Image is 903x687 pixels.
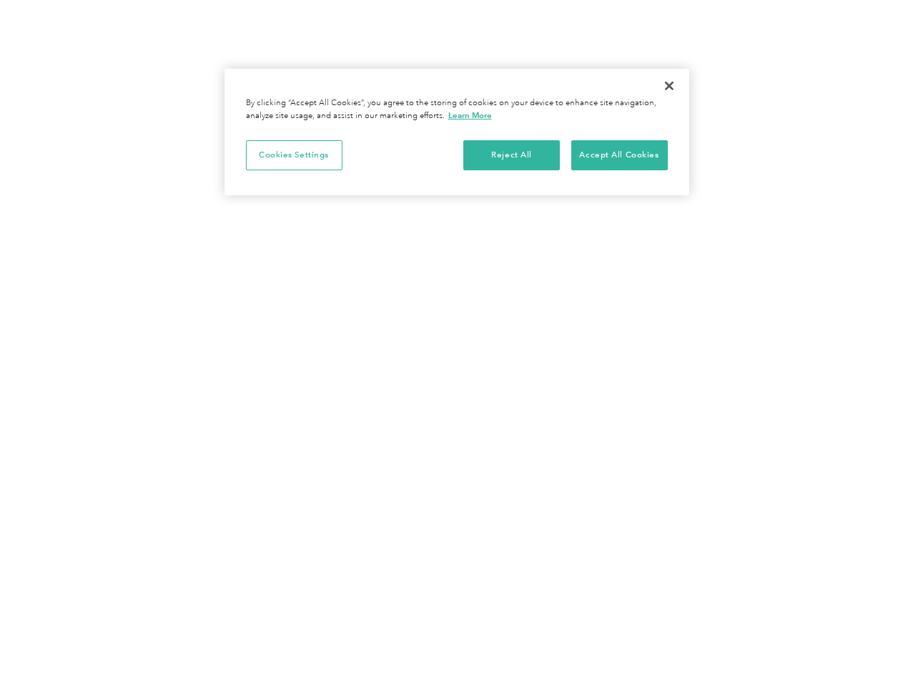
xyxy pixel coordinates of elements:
div: By clicking “Accept All Cookies”, you agree to the storing of cookies on your device to enhance s... [246,97,668,122]
a: More information about your privacy, opens in a new tab [448,110,492,120]
button: Cookies Settings [246,140,342,170]
button: Reject All [463,140,560,170]
div: Cookie banner [224,69,689,195]
div: Privacy [224,69,689,195]
button: Accept All Cookies [571,140,668,170]
button: Close [653,70,685,102]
